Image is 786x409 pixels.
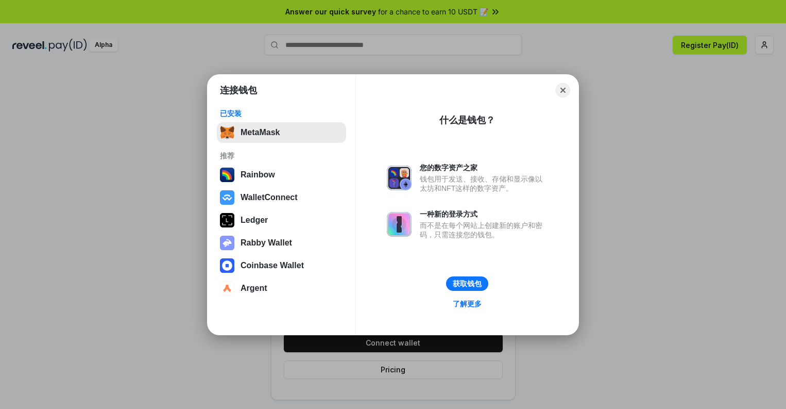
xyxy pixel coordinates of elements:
img: svg+xml,%3Csvg%20xmlns%3D%22http%3A%2F%2Fwww.w3.org%2F2000%2Fsvg%22%20fill%3D%22none%22%20viewBox... [220,236,234,250]
img: svg+xml,%3Csvg%20width%3D%2228%22%20height%3D%2228%22%20viewBox%3D%220%200%2028%2028%22%20fill%3D... [220,258,234,273]
div: Coinbase Wallet [241,261,304,270]
button: Argent [217,278,346,299]
button: MetaMask [217,122,346,143]
button: Ledger [217,210,346,231]
div: 一种新的登录方式 [420,209,548,219]
div: Ledger [241,216,268,225]
div: MetaMask [241,128,280,137]
div: 而不是在每个网站上创建新的账户和密码，只需连接您的钱包。 [420,221,548,239]
img: svg+xml,%3Csvg%20fill%3D%22none%22%20height%3D%2233%22%20viewBox%3D%220%200%2035%2033%22%20width%... [220,125,234,140]
div: 获取钱包 [453,279,482,288]
img: svg+xml,%3Csvg%20xmlns%3D%22http%3A%2F%2Fwww.w3.org%2F2000%2Fsvg%22%20width%3D%2228%22%20height%3... [220,213,234,227]
button: WalletConnect [217,187,346,208]
img: svg+xml,%3Csvg%20xmlns%3D%22http%3A%2F%2Fwww.w3.org%2F2000%2Fsvg%22%20fill%3D%22none%22%20viewBox... [387,212,412,237]
div: WalletConnect [241,193,298,202]
div: 了解更多 [453,299,482,308]
button: Rainbow [217,165,346,185]
button: 获取钱包 [446,276,488,291]
div: Rabby Wallet [241,238,292,248]
h1: 连接钱包 [220,84,257,96]
img: svg+xml,%3Csvg%20xmlns%3D%22http%3A%2F%2Fwww.w3.org%2F2000%2Fsvg%22%20fill%3D%22none%22%20viewBox... [387,166,412,190]
img: svg+xml,%3Csvg%20width%3D%2228%22%20height%3D%2228%22%20viewBox%3D%220%200%2028%2028%22%20fill%3D... [220,281,234,296]
div: Argent [241,284,267,293]
div: 您的数字资产之家 [420,163,548,172]
img: svg+xml,%3Csvg%20width%3D%22120%22%20height%3D%22120%22%20viewBox%3D%220%200%20120%20120%22%20fil... [220,168,234,182]
div: Rainbow [241,170,275,179]
button: Close [556,83,570,97]
div: 推荐 [220,151,343,160]
img: svg+xml,%3Csvg%20width%3D%2228%22%20height%3D%2228%22%20viewBox%3D%220%200%2028%2028%22%20fill%3D... [220,190,234,205]
div: 钱包用于发送、接收、存储和显示像以太坊和NFT这样的数字资产。 [420,174,548,193]
div: 已安装 [220,109,343,118]
button: Coinbase Wallet [217,255,346,276]
button: Rabby Wallet [217,233,346,253]
div: 什么是钱包？ [439,114,495,126]
a: 了解更多 [447,297,488,310]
